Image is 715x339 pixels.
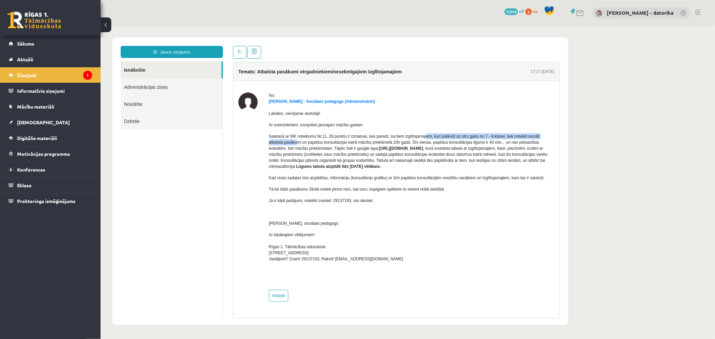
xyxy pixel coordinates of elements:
span: Proktoringa izmēģinājums [17,198,75,204]
span: 15714 [504,8,518,15]
span: Digitālie materiāli [17,135,57,141]
span: Mācību materiāli [17,104,54,110]
p: Saskaņā ar MK noteikumu Nr.11, 26.punktu ir izmaiņas, kas paredz, ka tiem Izglītojamajiem, kuri p... [168,108,454,144]
a: Motivācijas programma [9,146,92,161]
legend: Informatīvie ziņojumi [17,83,92,98]
a: Digitālie materiāli [9,130,92,146]
a: Dzēstie [20,87,122,104]
p: Ja ir kādi jautājumi, noteikti zvaniet: 29137193, vai rakstiet. [168,172,454,178]
span: Sākums [17,41,34,47]
p: Ar labākajiem vēlējumiem Rīgas 1. Tālmācības vidusskola [STREET_ADDRESS] Jautājumi? Zvani! 291371... [168,206,454,236]
strong: [URL][DOMAIN_NAME] [279,120,322,125]
a: Konferences [9,162,92,177]
span: mP [519,8,524,14]
p: Labdien, cienījamie skolotāji! [168,85,454,91]
h4: Temats: Atbalsta pasākumi otrgadniekiem/nesekmīgajiem Izglītojamajiem [138,43,301,49]
a: Ienākošie [20,36,121,53]
span: xp [533,8,537,14]
a: [PERSON_NAME] - datorika [607,9,673,16]
a: Sākums [9,36,92,51]
a: 2 xp [525,8,541,14]
span: Motivācijas programma [17,151,70,157]
div: 17:17 [DATE] [430,43,454,49]
a: Proktoringa izmēģinājums [9,193,92,209]
p: Kad visas sadaļas būs aizpildītas, informāciju (konsultāciju grafiku) ar šīm papildus konsultācij... [168,149,454,155]
a: Rīgas 1. Tālmācības vidusskola [7,12,61,28]
div: No: [168,67,454,73]
a: Eklase [9,178,92,193]
img: Gatis Cielava - datorika [596,10,602,17]
span: 2 [525,8,532,15]
a: 15714 mP [504,8,524,14]
a: Informatīvie ziņojumi [9,83,92,98]
img: Dagnija Gaubšteina - Sociālais pedagogs [138,67,157,86]
a: [PERSON_NAME] - Sociālais pedagogs (Administratori) [168,73,275,78]
span: Eklase [17,182,32,188]
p: Tā kā šāds pasākums Skolā notiek pirmo reizi, tad ceru, kopīgiem spēkiem to ieviest reālā darbībā. [168,160,454,166]
p: Ar sveicinieniem, tuvojoties jaunajam mācību gadam. [168,96,454,102]
p: [PERSON_NAME], sociālais pedagogs [168,195,454,201]
legend: Ziņojumi [17,67,92,83]
a: Jauns ziņojums [20,20,122,32]
strong: Lūgums tabula aizpildīt līdz [DATE] vēlākais. [195,138,280,143]
span: Konferences [17,166,45,173]
a: Atbildēt [168,264,188,276]
a: [DEMOGRAPHIC_DATA] [9,115,92,130]
span: [DEMOGRAPHIC_DATA] [17,119,70,125]
a: Ziņojumi1 [9,67,92,83]
span: Aktuāli [17,56,33,62]
a: Administrācijas ziņas [20,53,122,70]
a: Aktuāli [9,52,92,67]
i: 1 [83,71,92,80]
a: Nosūtītie [20,70,122,87]
a: Mācību materiāli [9,99,92,114]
